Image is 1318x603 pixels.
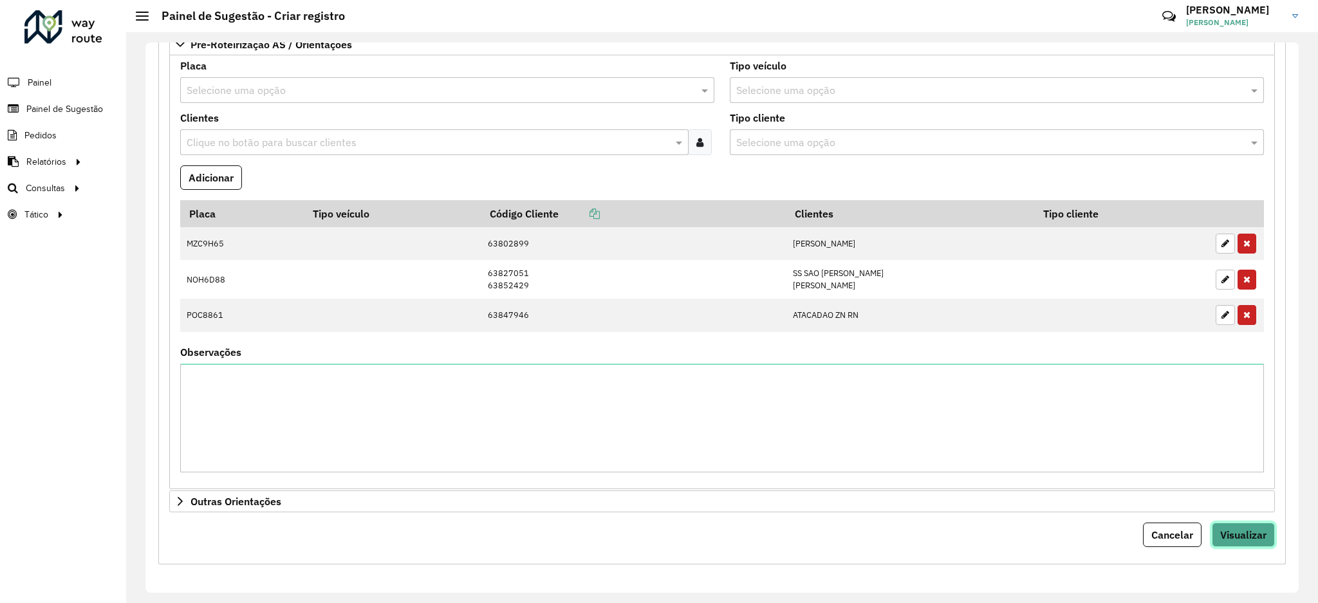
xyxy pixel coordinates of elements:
[169,490,1275,512] a: Outras Orientações
[1035,200,1209,227] th: Tipo cliente
[1186,17,1283,28] span: [PERSON_NAME]
[786,200,1035,227] th: Clientes
[180,299,304,332] td: POC8861
[559,207,600,220] a: Copiar
[304,200,481,227] th: Tipo veículo
[26,181,65,195] span: Consultas
[24,208,48,221] span: Tático
[1220,528,1267,541] span: Visualizar
[730,110,785,125] label: Tipo cliente
[1212,523,1275,547] button: Visualizar
[169,33,1275,55] a: Pre-Roteirização AS / Orientações
[786,260,1035,298] td: SS SAO [PERSON_NAME] [PERSON_NAME]
[24,129,57,142] span: Pedidos
[180,227,304,261] td: MZC9H65
[180,344,241,360] label: Observações
[28,76,51,89] span: Painel
[1143,523,1202,547] button: Cancelar
[786,299,1035,332] td: ATACADAO ZN RN
[180,260,304,298] td: NOH6D88
[481,227,786,261] td: 63802899
[190,39,352,50] span: Pre-Roteirização AS / Orientações
[180,165,242,190] button: Adicionar
[180,58,207,73] label: Placa
[26,102,103,116] span: Painel de Sugestão
[180,200,304,227] th: Placa
[149,9,345,23] h2: Painel de Sugestão - Criar registro
[481,260,786,298] td: 63827051 63852429
[730,58,786,73] label: Tipo veículo
[26,155,66,169] span: Relatórios
[481,299,786,332] td: 63847946
[1155,3,1183,30] a: Contato Rápido
[169,55,1275,490] div: Pre-Roteirização AS / Orientações
[786,227,1035,261] td: [PERSON_NAME]
[180,110,219,125] label: Clientes
[481,200,786,227] th: Código Cliente
[1186,4,1283,16] h3: [PERSON_NAME]
[190,496,281,506] span: Outras Orientações
[1151,528,1193,541] span: Cancelar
